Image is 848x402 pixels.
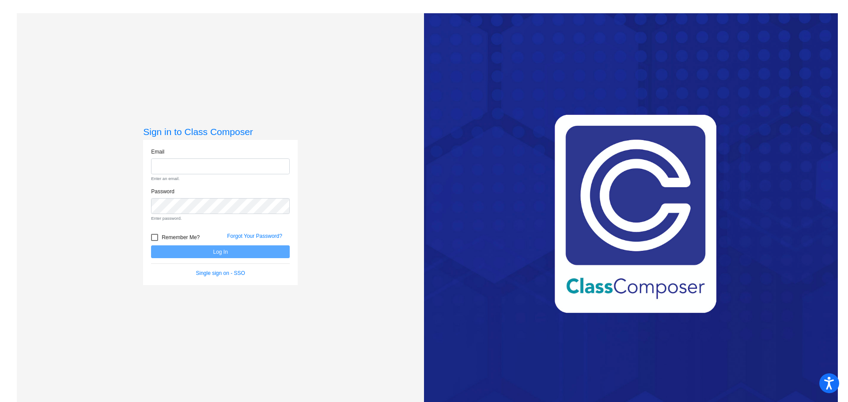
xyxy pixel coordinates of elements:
label: Password [151,188,174,195]
a: Forgot Your Password? [227,233,282,239]
span: Remember Me? [162,232,200,243]
label: Email [151,148,164,156]
small: Enter an email. [151,176,290,182]
small: Enter password. [151,215,290,222]
h3: Sign in to Class Composer [143,126,298,137]
a: Single sign on - SSO [196,270,245,276]
button: Log In [151,245,290,258]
